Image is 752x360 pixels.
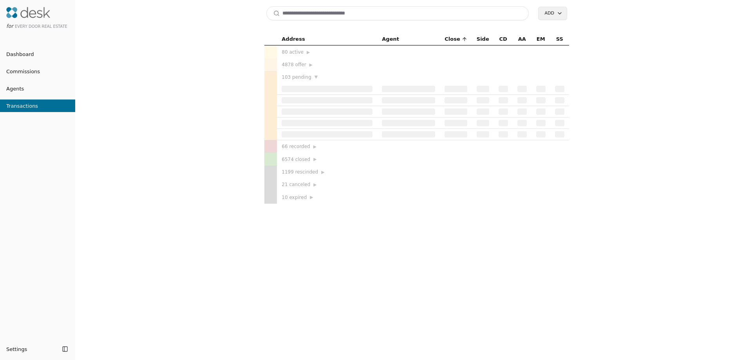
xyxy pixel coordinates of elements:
[445,35,460,43] span: Close
[307,49,310,56] span: ▶
[313,143,316,150] span: ▶
[282,61,372,69] div: 4878 offer
[382,35,399,43] span: Agent
[518,35,526,43] span: AA
[499,35,507,43] span: CD
[309,62,313,69] span: ▶
[537,35,545,43] span: EM
[282,168,372,176] div: 1199 rescinded
[15,24,67,29] span: Every Door Real Estate
[556,35,563,43] span: SS
[321,169,324,176] span: ▶
[315,74,318,81] span: ▼
[282,35,305,43] span: Address
[282,155,372,163] div: 6574 closed
[6,23,13,29] span: for
[6,345,27,353] span: Settings
[477,35,489,43] span: Side
[538,7,567,20] button: Add
[282,193,372,201] div: 10 expired
[6,7,50,18] img: Desk
[282,181,372,188] div: 21 canceled
[310,194,313,201] span: ▶
[282,48,372,56] div: 80 active
[3,343,60,355] button: Settings
[282,73,311,81] span: 103 pending
[282,143,372,150] div: 66 recorded
[313,156,316,163] span: ▶
[313,181,316,188] span: ▶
